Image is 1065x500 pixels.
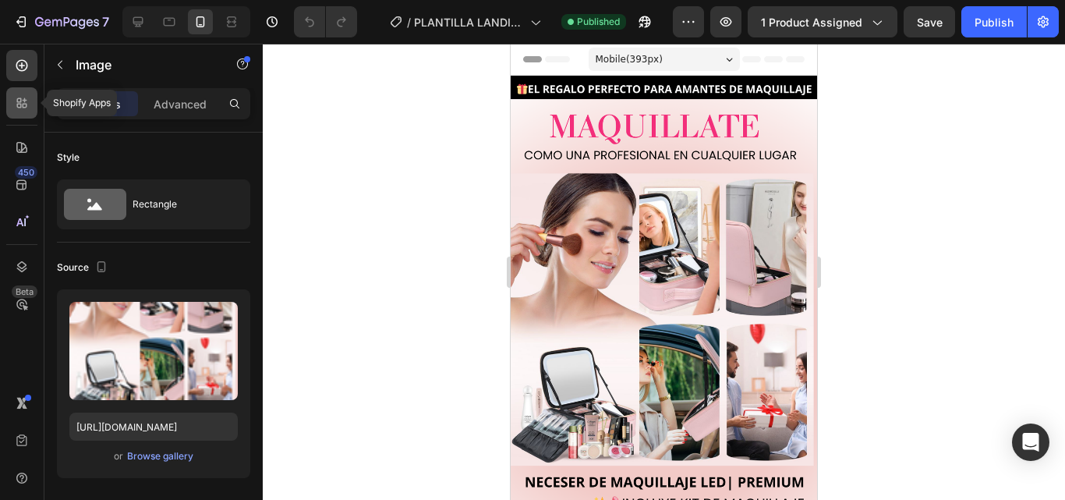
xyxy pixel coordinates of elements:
div: Beta [12,285,37,298]
div: Source [57,257,111,278]
span: PLANTILLA LANDING [414,14,524,30]
span: 1 product assigned [761,14,862,30]
div: Open Intercom Messenger [1012,424,1049,461]
button: 1 product assigned [748,6,897,37]
span: Published [577,15,620,29]
p: Image [76,55,208,74]
span: or [114,447,123,466]
div: Style [57,151,80,165]
button: Save [904,6,955,37]
button: 7 [6,6,116,37]
div: Rectangle [133,186,228,222]
p: Settings [77,96,121,112]
p: 7 [102,12,109,31]
div: 450 [15,166,37,179]
div: Undo/Redo [294,6,357,37]
button: Publish [961,6,1027,37]
button: Browse gallery [126,449,194,464]
img: preview-image [69,302,238,400]
span: Save [917,16,943,29]
input: https://example.com/image.jpg [69,413,238,441]
span: / [407,14,411,30]
div: Publish [975,14,1014,30]
div: Browse gallery [127,449,193,463]
p: Advanced [154,96,207,112]
iframe: Design area [511,44,817,500]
